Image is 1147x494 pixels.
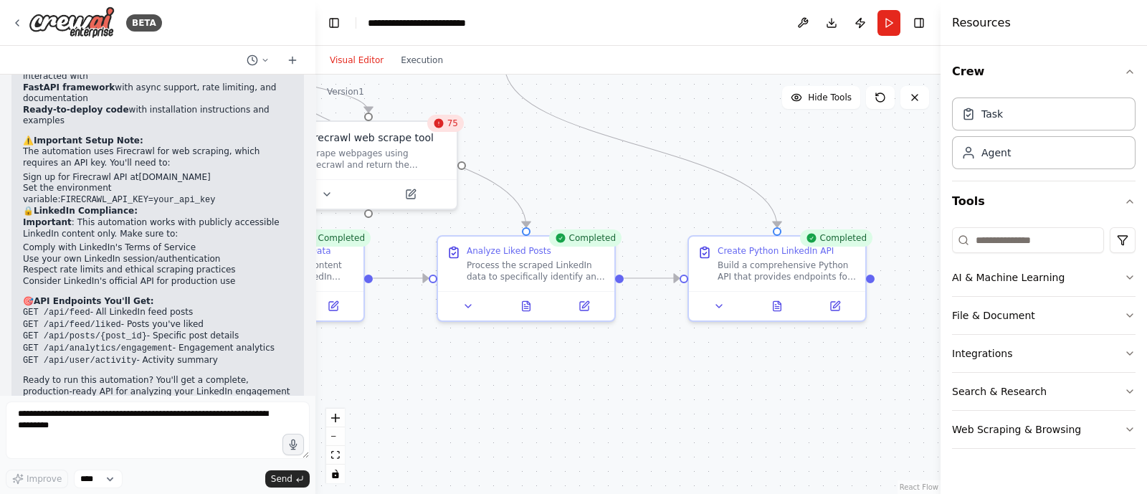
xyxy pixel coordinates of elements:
li: - Specific post details [23,331,292,343]
button: AI & Machine Learning [952,259,1136,296]
div: Scrape webpages using Firecrawl and return the contents [306,148,448,171]
g: Edge from 075e9f9d-a6e4-4ba1-a735-7106eddf3f12 to 9fc27532-e02d-4e63-abbb-c5ee28dcb7be [498,65,784,227]
button: Send [265,470,310,488]
a: React Flow attribution [900,483,938,491]
img: Logo [29,6,115,39]
strong: LinkedIn Compliance: [34,206,138,216]
button: View output [496,298,557,315]
li: with installation instructions and examples [23,105,292,127]
div: BETA [126,14,162,32]
button: Hide Tools [782,86,860,109]
li: - Engagement analytics [23,343,292,355]
nav: breadcrumb [368,16,492,30]
div: Analyze Liked Posts [467,245,551,257]
code: FIRECRAWL_API_KEY=your_api_key [60,195,215,205]
button: Crew [952,52,1136,92]
div: Completed [298,229,371,247]
strong: API Endpoints You'll Get: [34,296,154,306]
strong: Ready-to-deploy code [23,105,129,115]
li: - Activity summary [23,355,292,367]
h2: 🎯 [23,296,292,308]
button: zoom in [326,409,345,427]
div: Process the scraped LinkedIn data to specifically identify and filter posts that the user has lik... [467,260,606,282]
div: CompletedCreate Python LinkedIn APIBuild a comprehensive Python API that provides endpoints for a... [687,235,867,322]
button: Open in side panel [308,298,358,315]
strong: FastAPI framework [23,82,115,92]
span: Send [271,473,292,485]
div: CompletedAnalyze Liked PostsProcess the scraped LinkedIn data to specifically identify and filter... [437,235,616,322]
span: Hide Tools [808,92,852,103]
button: Click to speak your automation idea [282,434,304,455]
button: Switch to previous chat [241,52,275,69]
li: - Posts you've liked [23,319,292,331]
g: Edge from c40b033d-1aac-4b4a-b31b-9c25c4911c7c to 64040238-3d7e-40f2-b43d-959e4da235c2 [373,271,428,285]
p: Ready to run this automation? You'll get a complete, production-ready API for analyzing your Link... [23,375,292,409]
button: Open in side panel [370,186,451,203]
div: Crew [952,92,1136,181]
button: fit view [326,446,345,465]
div: Firecrawl web scrape tool [306,130,434,145]
div: Create Python LinkedIn API [718,245,834,257]
div: Build a comprehensive Python API that provides endpoints for accessing LinkedIn feed data and lik... [718,260,857,282]
button: zoom out [326,427,345,446]
li: Use your own LinkedIn session/authentication [23,254,292,265]
g: Edge from 64040238-3d7e-40f2-b43d-959e4da235c2 to 9fc27532-e02d-4e63-abbb-c5ee28dcb7be [624,271,679,285]
button: Search & Research [952,373,1136,410]
g: Edge from cbd33065-a8fe-4cc9-8b9f-80f28c8d68b8 to f68cfe28-b0b0-44ed-98eb-bb8a6e0c4b50 [268,65,376,112]
h2: ⚠️ [23,136,292,147]
li: Comply with LinkedIn's Terms of Service [23,242,292,254]
button: Open in side panel [810,298,860,315]
li: with async support, rate limiting, and documentation [23,82,292,105]
button: Hide right sidebar [909,13,929,33]
button: Visual Editor [321,52,392,69]
span: 75 [447,118,458,129]
code: GET /api/feed/liked [23,320,121,330]
span: Improve [27,473,62,485]
code: GET /api/posts/{post_id} [23,331,147,341]
button: Open in side panel [559,298,609,315]
div: Completed [800,229,872,247]
p: The automation uses Firecrawl for web scraping, which requires an API key. You'll need to: [23,146,292,168]
h4: Resources [952,14,1011,32]
li: Consider LinkedIn's official API for production use [23,276,292,288]
button: Execution [392,52,452,69]
strong: Important Setup Note: [34,136,143,146]
a: [DOMAIN_NAME] [138,172,210,182]
g: Edge from cbd33065-a8fe-4cc9-8b9f-80f28c8d68b8 to 64040238-3d7e-40f2-b43d-959e4da235c2 [268,65,533,227]
code: GET /api/analytics/engagement [23,343,173,353]
button: toggle interactivity [326,465,345,483]
strong: Important [23,217,72,227]
button: Tools [952,181,1136,222]
code: GET /api/feed [23,308,90,318]
div: Tools [952,222,1136,460]
li: Set the environment variable: [23,183,292,206]
li: Sign up for Firecrawl API at [23,172,292,184]
div: React Flow controls [326,409,345,483]
button: Improve [6,470,68,488]
h2: 🔒 [23,206,292,217]
button: File & Document [952,297,1136,334]
div: Version 1 [327,86,364,98]
div: 75FirecrawlScrapeWebsiteToolFirecrawl web scrape toolScrape webpages using Firecrawl and return t... [279,120,458,210]
div: Agent [981,146,1011,160]
code: GET /api/user/activity [23,356,136,366]
button: Web Scraping & Browsing [952,411,1136,448]
button: Integrations [952,335,1136,372]
div: Completed [549,229,622,247]
button: Hide left sidebar [324,13,344,33]
button: Start a new chat [281,52,304,69]
p: : This automation works with publicly accessible LinkedIn content only. Make sure to: [23,217,292,239]
div: CompletedScrape LinkedIn Feed DataScrape LinkedIn feed content from the provided LinkedIn profile... [186,235,365,322]
button: View output [747,298,808,315]
li: - All LinkedIn feed posts [23,307,292,319]
div: Task [981,107,1003,121]
li: Respect rate limits and ethical scraping practices [23,265,292,276]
